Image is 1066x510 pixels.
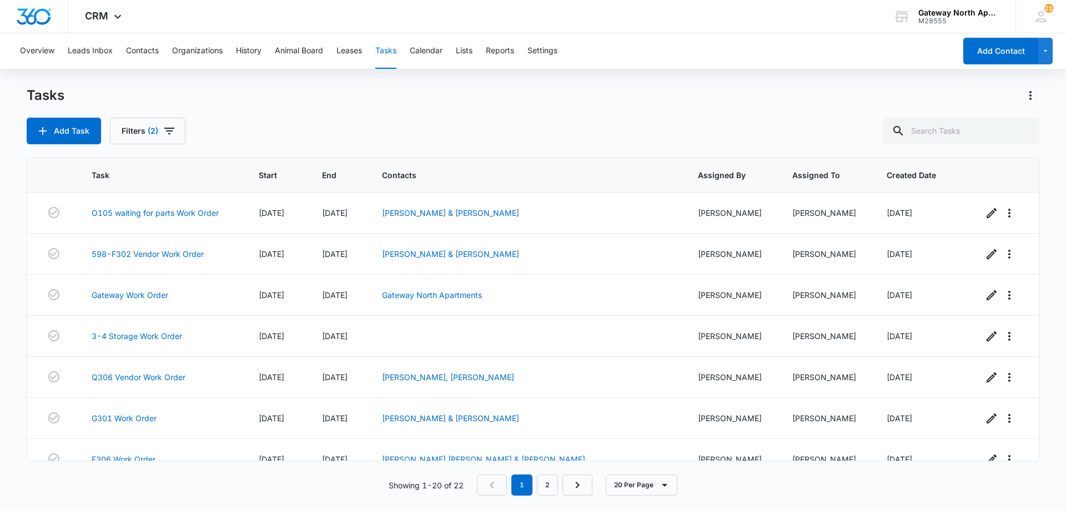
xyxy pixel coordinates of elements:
[92,289,168,301] a: Gateway Work Order
[389,479,464,491] p: Showing 1-20 of 22
[92,207,219,219] a: O105 waiting for parts Work Order
[887,331,912,341] span: [DATE]
[887,249,912,259] span: [DATE]
[792,289,860,301] div: [PERSON_NAME]
[963,38,1038,64] button: Add Contact
[792,412,860,424] div: [PERSON_NAME]
[110,118,185,144] button: Filters(2)
[1044,4,1053,13] span: 21
[887,372,912,382] span: [DATE]
[887,413,912,423] span: [DATE]
[92,248,204,260] a: 598-F302 Vendor Work Order
[792,169,844,181] span: Assigned To
[20,33,54,69] button: Overview
[477,474,592,496] nav: Pagination
[887,169,940,181] span: Created Date
[322,372,348,382] span: [DATE]
[148,127,158,135] span: (2)
[27,118,101,144] button: Add Task
[27,87,64,104] h1: Tasks
[92,330,182,342] a: 3-4 Storage Work Order
[322,290,348,300] span: [DATE]
[792,248,860,260] div: [PERSON_NAME]
[126,33,159,69] button: Contacts
[792,207,860,219] div: [PERSON_NAME]
[259,169,280,181] span: Start
[792,330,860,342] div: [PERSON_NAME]
[382,455,585,464] a: [PERSON_NAME] [PERSON_NAME] & [PERSON_NAME]
[562,474,592,496] a: Next Page
[322,249,348,259] span: [DATE]
[698,289,766,301] div: [PERSON_NAME]
[887,208,912,218] span: [DATE]
[698,207,766,219] div: [PERSON_NAME]
[92,412,157,424] a: G301 Work Order
[322,169,339,181] span: End
[259,413,284,423] span: [DATE]
[382,413,519,423] a: [PERSON_NAME] & [PERSON_NAME]
[792,453,860,465] div: [PERSON_NAME]
[698,330,766,342] div: [PERSON_NAME]
[698,169,750,181] span: Assigned By
[92,453,155,465] a: F306 Work Order
[698,412,766,424] div: [PERSON_NAME]
[606,474,677,496] button: 20 Per Page
[486,33,514,69] button: Reports
[259,249,284,259] span: [DATE]
[918,17,999,25] div: account id
[698,371,766,383] div: [PERSON_NAME]
[92,371,185,383] a: Q306 Vendor Work Order
[68,33,113,69] button: Leads Inbox
[382,372,514,382] a: [PERSON_NAME], [PERSON_NAME]
[336,33,362,69] button: Leases
[918,8,999,17] div: account name
[527,33,557,69] button: Settings
[792,371,860,383] div: [PERSON_NAME]
[275,33,323,69] button: Animal Board
[382,249,519,259] a: [PERSON_NAME] & [PERSON_NAME]
[887,455,912,464] span: [DATE]
[456,33,472,69] button: Lists
[259,331,284,341] span: [DATE]
[85,10,108,22] span: CRM
[236,33,262,69] button: History
[1022,87,1039,104] button: Actions
[410,33,443,69] button: Calendar
[322,413,348,423] span: [DATE]
[382,290,482,300] a: Gateway North Apartments
[92,169,216,181] span: Task
[259,372,284,382] span: [DATE]
[259,455,284,464] span: [DATE]
[322,331,348,341] span: [DATE]
[698,453,766,465] div: [PERSON_NAME]
[382,208,519,218] a: [PERSON_NAME] & [PERSON_NAME]
[259,208,284,218] span: [DATE]
[322,455,348,464] span: [DATE]
[1044,4,1053,13] div: notifications count
[172,33,223,69] button: Organizations
[322,208,348,218] span: [DATE]
[537,474,558,496] a: Page 2
[382,169,656,181] span: Contacts
[259,290,284,300] span: [DATE]
[375,33,396,69] button: Tasks
[887,290,912,300] span: [DATE]
[511,474,532,496] em: 1
[883,118,1039,144] input: Search Tasks
[698,248,766,260] div: [PERSON_NAME]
